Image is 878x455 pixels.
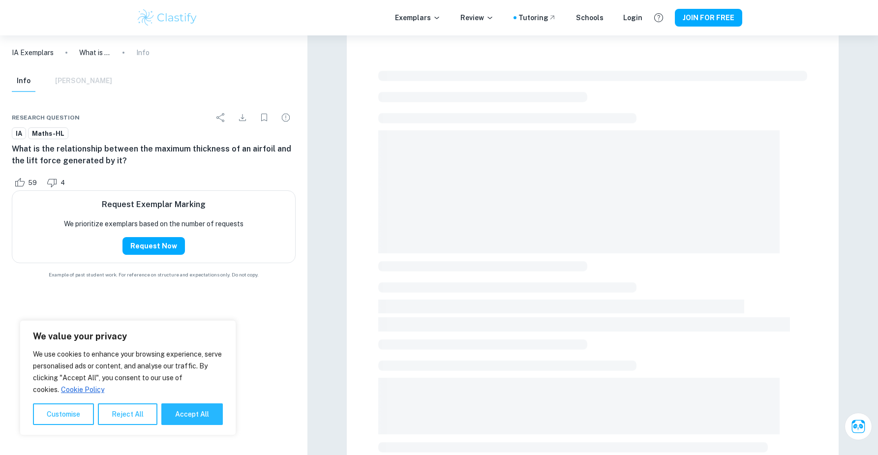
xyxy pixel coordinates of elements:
[29,129,68,139] span: Maths-HL
[460,12,494,23] p: Review
[211,108,231,127] div: Share
[12,143,296,167] h6: What is the relationship between the maximum thickness of an airfoil and the lift force generated...
[33,403,94,425] button: Customise
[44,175,70,190] div: Dislike
[12,271,296,278] span: Example of past student work. For reference on structure and expectations only. Do not copy.
[675,9,742,27] button: JOIN FOR FREE
[33,348,223,395] p: We use cookies to enhance your browsing experience, serve personalised ads or content, and analys...
[98,403,157,425] button: Reject All
[55,178,70,188] span: 4
[12,175,42,190] div: Like
[61,385,105,394] a: Cookie Policy
[233,108,252,127] div: Download
[12,127,26,140] a: IA
[136,8,199,28] img: Clastify logo
[12,70,35,92] button: Info
[20,320,236,435] div: We value your privacy
[650,9,667,26] button: Help and Feedback
[276,108,296,127] div: Report issue
[518,12,556,23] a: Tutoring
[576,12,604,23] a: Schools
[161,403,223,425] button: Accept All
[33,331,223,342] p: We value your privacy
[395,12,441,23] p: Exemplars
[254,108,274,127] div: Bookmark
[845,413,872,440] button: Ask Clai
[136,47,150,58] p: Info
[623,12,642,23] a: Login
[28,127,68,140] a: Maths-HL
[12,129,26,139] span: IA
[122,237,185,255] button: Request Now
[12,47,54,58] a: IA Exemplars
[23,178,42,188] span: 59
[12,113,80,122] span: Research question
[64,218,243,229] p: We prioritize exemplars based on the number of requests
[102,199,206,211] h6: Request Exemplar Marking
[79,47,111,58] p: What is the relationship between the maximum thickness of an airfoil and the lift force generated...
